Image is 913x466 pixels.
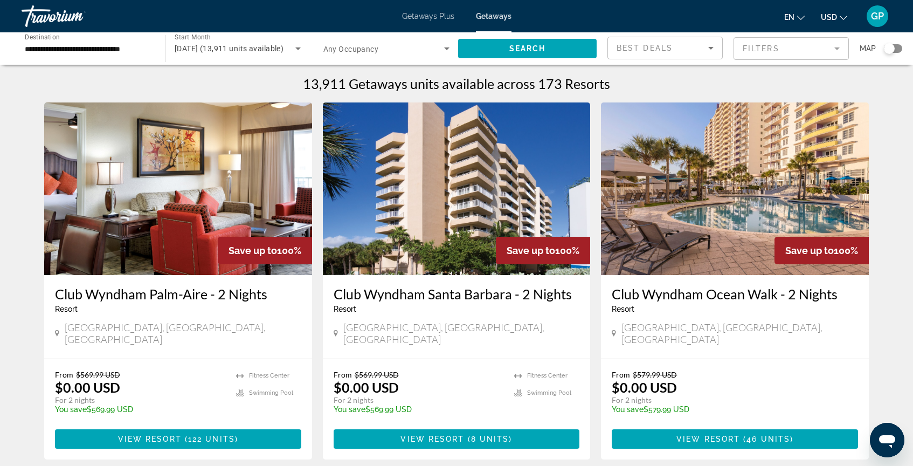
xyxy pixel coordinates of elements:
span: Fitness Center [249,372,289,379]
img: 3875I01X.jpg [44,102,312,275]
button: View Resort(122 units) [55,429,301,449]
span: ( ) [740,435,793,443]
p: For 2 nights [55,395,225,405]
p: $569.99 USD [55,405,225,414]
p: $0.00 USD [612,379,677,395]
span: 8 units [471,435,509,443]
span: [DATE] (13,911 units available) [175,44,284,53]
h1: 13,911 Getaways units available across 173 Resorts [303,76,610,92]
a: Club Wyndham Ocean Walk - 2 Nights [612,286,858,302]
p: $0.00 USD [334,379,399,395]
span: [GEOGRAPHIC_DATA], [GEOGRAPHIC_DATA], [GEOGRAPHIC_DATA] [621,321,858,345]
button: View Resort(46 units) [612,429,858,449]
span: Resort [612,305,634,313]
span: Save up to [507,245,555,256]
span: You save [334,405,365,414]
img: 3871E01X.jpg [323,102,591,275]
span: [GEOGRAPHIC_DATA], [GEOGRAPHIC_DATA], [GEOGRAPHIC_DATA] [343,321,580,345]
span: Fitness Center [527,372,568,379]
span: From [334,370,352,379]
a: Getaways [476,12,511,20]
button: Change language [784,9,805,25]
span: 46 units [746,435,790,443]
span: ( ) [465,435,513,443]
button: Change currency [821,9,847,25]
span: $569.99 USD [355,370,399,379]
p: For 2 nights [334,395,504,405]
span: GP [871,11,884,22]
span: You save [612,405,644,414]
button: Filter [734,37,849,60]
span: ( ) [182,435,238,443]
mat-select: Sort by [617,42,714,54]
span: Search [509,44,546,53]
span: $579.99 USD [633,370,677,379]
div: 100% [218,237,312,264]
span: Swimming Pool [527,389,571,396]
p: $579.99 USD [612,405,847,414]
a: Getaways Plus [402,12,454,20]
iframe: Button to launch messaging window [870,423,904,457]
button: Search [458,39,597,58]
span: Map [860,41,876,56]
span: View Resort [118,435,182,443]
p: $0.00 USD [55,379,120,395]
span: Start Month [175,33,211,41]
img: 5998O01X.jpg [601,102,869,275]
span: You save [55,405,87,414]
span: Any Occupancy [323,45,379,53]
span: Save up to [229,245,277,256]
span: USD [821,13,837,22]
button: View Resort(8 units) [334,429,580,449]
span: From [55,370,73,379]
span: Resort [334,305,356,313]
span: 122 units [188,435,235,443]
p: For 2 nights [612,395,847,405]
a: Club Wyndham Santa Barbara - 2 Nights [334,286,580,302]
span: View Resort [400,435,464,443]
p: $569.99 USD [334,405,504,414]
button: User Menu [863,5,891,28]
span: View Resort [676,435,740,443]
span: $569.99 USD [76,370,120,379]
span: Save up to [785,245,834,256]
div: 100% [774,237,869,264]
a: Club Wyndham Palm-Aire - 2 Nights [55,286,301,302]
span: Destination [25,33,60,40]
span: From [612,370,630,379]
span: Best Deals [617,44,673,52]
div: 100% [496,237,590,264]
span: Swimming Pool [249,389,293,396]
span: Resort [55,305,78,313]
span: en [784,13,794,22]
span: [GEOGRAPHIC_DATA], [GEOGRAPHIC_DATA], [GEOGRAPHIC_DATA] [65,321,301,345]
a: Travorium [22,2,129,30]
